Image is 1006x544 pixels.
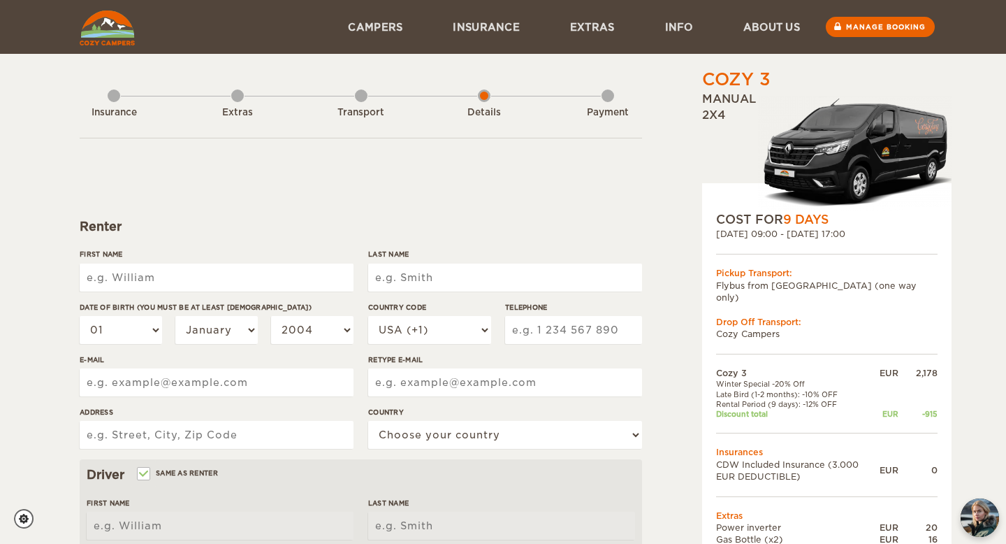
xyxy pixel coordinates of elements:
td: Discount total [716,409,880,419]
div: [DATE] 09:00 - [DATE] 17:00 [716,228,938,240]
input: e.g. example@example.com [368,368,642,396]
a: Manage booking [826,17,935,37]
td: Extras [716,510,938,522]
label: Retype E-mail [368,355,642,365]
a: Cookie settings [14,509,43,529]
td: Cozy Campers [716,328,938,340]
div: Renter [80,218,642,235]
td: Flybus from [GEOGRAPHIC_DATA] (one way only) [716,280,938,303]
td: Insurances [716,446,938,458]
div: 2,178 [898,367,938,379]
div: EUR [880,409,898,419]
div: EUR [880,522,898,534]
input: e.g. example@example.com [80,368,353,396]
label: Last Name [368,249,642,259]
td: Rental Period (9 days): -12% OFF [716,399,880,409]
div: Details [446,106,523,120]
div: Payment [569,106,646,120]
div: Cozy 3 [702,68,771,92]
div: 20 [898,522,938,534]
td: CDW Included Insurance (3.000 EUR DEDUCTIBLE) [716,459,880,482]
div: -915 [898,409,938,419]
img: Cozy Campers [80,10,135,45]
div: EUR [880,464,898,476]
label: Country [368,407,642,417]
div: Transport [323,106,400,120]
label: Telephone [505,302,642,313]
span: 9 Days [783,213,829,227]
label: E-mail [80,355,353,365]
td: Winter Special -20% Off [716,379,880,389]
input: e.g. Smith [368,512,635,540]
div: 0 [898,464,938,476]
label: First Name [80,249,353,259]
button: chat-button [961,499,999,537]
input: e.g. William [80,264,353,292]
input: e.g. Street, City, Zip Code [80,421,353,449]
div: COST FOR [716,211,938,228]
input: e.g. William [87,512,353,540]
div: Extras [199,106,276,120]
label: First Name [87,498,353,508]
td: Late Bird (1-2 months): -10% OFF [716,389,880,399]
td: Cozy 3 [716,367,880,379]
div: EUR [880,367,898,379]
label: Date of birth (You must be at least [DEMOGRAPHIC_DATA]) [80,302,353,313]
input: e.g. 1 234 567 890 [505,316,642,344]
input: e.g. Smith [368,264,642,292]
label: Address [80,407,353,417]
img: Freyja at Cozy Campers [961,499,999,537]
label: Last Name [368,498,635,508]
label: Same as renter [138,466,218,480]
img: Langur-m-c-logo-2.png [758,96,952,211]
div: Driver [87,466,635,483]
div: Insurance [75,106,152,120]
div: Manual 2x4 [702,92,952,211]
label: Country Code [368,302,491,313]
input: Same as renter [138,471,147,480]
div: Pickup Transport: [716,267,938,279]
td: Power inverter [716,522,880,534]
div: Drop Off Transport: [716,316,938,328]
